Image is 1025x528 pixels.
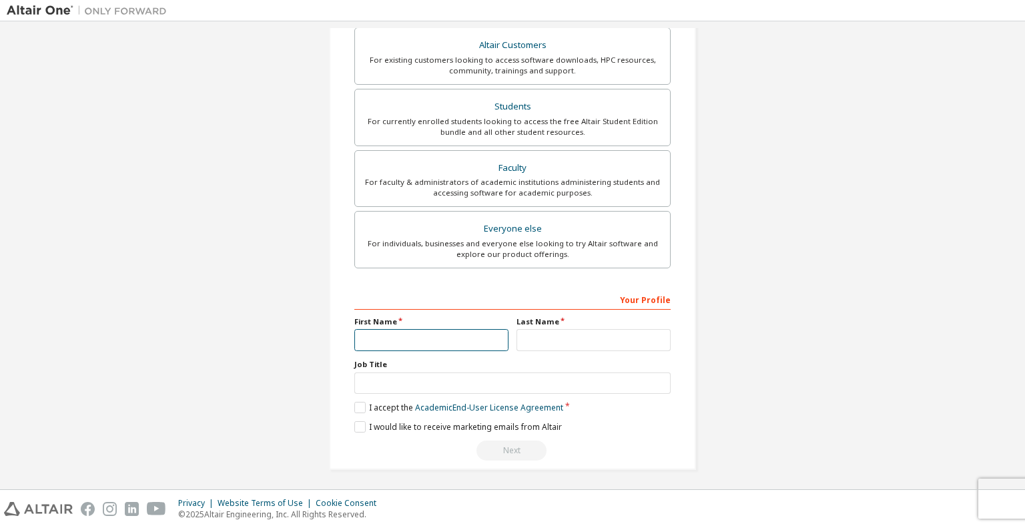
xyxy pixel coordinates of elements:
a: Academic End-User License Agreement [415,402,563,413]
div: Faculty [363,159,662,178]
label: Job Title [354,359,671,370]
div: Read and acccept EULA to continue [354,441,671,461]
label: First Name [354,316,508,327]
label: I would like to receive marketing emails from Altair [354,421,562,433]
img: Altair One [7,4,174,17]
img: linkedin.svg [125,502,139,516]
p: © 2025 Altair Engineering, Inc. All Rights Reserved. [178,509,384,520]
div: Website Terms of Use [218,498,316,509]
div: Students [363,97,662,116]
div: Altair Customers [363,36,662,55]
img: facebook.svg [81,502,95,516]
div: Cookie Consent [316,498,384,509]
div: Privacy [178,498,218,509]
label: Last Name [517,316,671,327]
div: For existing customers looking to access software downloads, HPC resources, community, trainings ... [363,55,662,76]
div: For currently enrolled students looking to access the free Altair Student Edition bundle and all ... [363,116,662,138]
div: Everyone else [363,220,662,238]
img: youtube.svg [147,502,166,516]
div: For individuals, businesses and everyone else looking to try Altair software and explore our prod... [363,238,662,260]
label: I accept the [354,402,563,413]
div: For faculty & administrators of academic institutions administering students and accessing softwa... [363,177,662,198]
div: Your Profile [354,288,671,310]
img: altair_logo.svg [4,502,73,516]
img: instagram.svg [103,502,117,516]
